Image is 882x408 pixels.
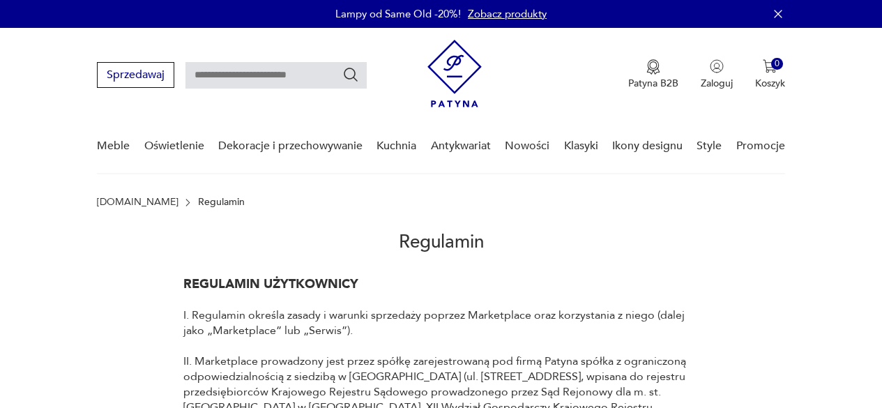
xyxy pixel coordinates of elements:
p: Koszyk [755,77,785,90]
button: Sprzedawaj [97,62,174,88]
img: Ikona koszyka [763,59,777,73]
p: Zaloguj [701,77,733,90]
a: Style [697,119,722,173]
div: 0 [771,58,783,70]
a: Ikony designu [612,119,683,173]
h2: Regulamin [97,208,785,277]
a: Sprzedawaj [97,71,174,81]
a: Klasyki [564,119,598,173]
a: Zobacz produkty [468,7,547,21]
a: Antykwariat [431,119,491,173]
a: Nowości [505,119,549,173]
img: Patyna - sklep z meblami i dekoracjami vintage [427,40,482,107]
img: Ikona medalu [646,59,660,75]
h1: REGULAMIN UŻYTKOWNICY [183,277,699,292]
a: Oświetlenie [144,119,204,173]
p: Lampy od Same Old -20%! [335,7,461,21]
button: 0Koszyk [755,59,785,90]
a: Promocje [736,119,785,173]
button: Patyna B2B [628,59,678,90]
a: [DOMAIN_NAME] [97,197,178,208]
p: I. Regulamin określa zasady i warunki sprzedaży poprzez Marketplace oraz korzystania z niego (dal... [183,308,699,338]
a: Meble [97,119,130,173]
p: Patyna B2B [628,77,678,90]
a: Ikona medaluPatyna B2B [628,59,678,90]
button: Szukaj [342,66,359,83]
img: Ikonka użytkownika [710,59,724,73]
a: Kuchnia [377,119,416,173]
p: Regulamin [198,197,245,208]
button: Zaloguj [701,59,733,90]
a: Dekoracje i przechowywanie [218,119,363,173]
